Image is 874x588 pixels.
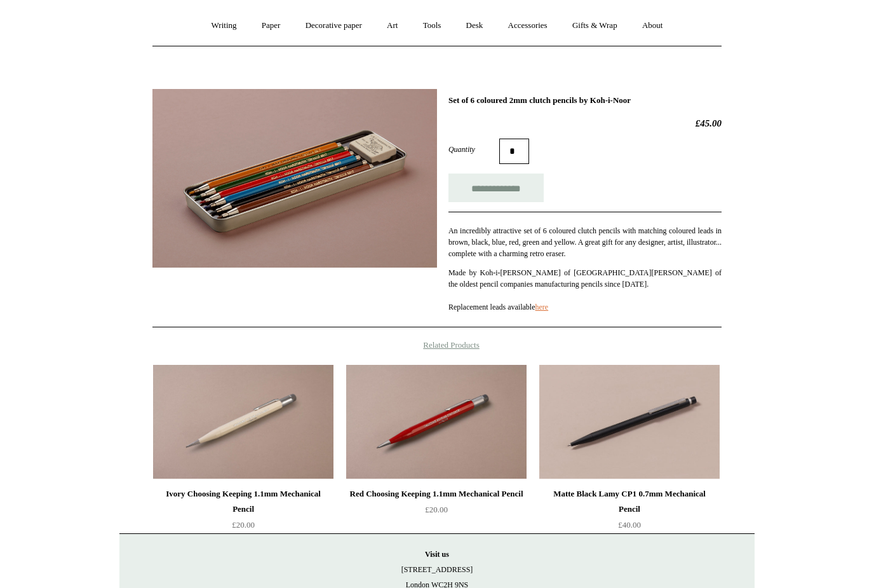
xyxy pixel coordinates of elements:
h1: Set of 6 coloured 2mm clutch pencils by Koh-i-Noor [448,95,722,106]
a: Red Choosing Keeping 1.1mm Mechanical Pencil £20.00 [346,486,527,538]
a: Gifts & Wrap [561,9,629,43]
img: Ivory Choosing Keeping 1.1mm Mechanical Pencil [153,365,333,479]
p: Made by Koh-i-[PERSON_NAME] of [GEOGRAPHIC_DATA][PERSON_NAME] of the oldest pencil companies manu... [448,267,722,313]
div: Ivory Choosing Keeping 1.1mm Mechanical Pencil [156,486,330,517]
a: Decorative paper [294,9,373,43]
a: Matte Black Lamy CP1 0.7mm Mechanical Pencil Matte Black Lamy CP1 0.7mm Mechanical Pencil [539,365,720,479]
span: £40.00 [618,520,641,530]
a: Art [375,9,409,43]
a: Tools [412,9,453,43]
p: An incredibly attractive set of 6 coloured clutch pencils with matching coloured leads in brown, ... [448,225,722,259]
div: Red Choosing Keeping 1.1mm Mechanical Pencil [349,486,523,502]
img: Set of 6 coloured 2mm clutch pencils by Koh-i-Noor [152,89,437,268]
a: Writing [200,9,248,43]
a: Ivory Choosing Keeping 1.1mm Mechanical Pencil £20.00 [153,486,333,538]
a: here [535,303,549,311]
a: Desk [455,9,495,43]
strong: Visit us [425,550,449,559]
a: Paper [250,9,292,43]
img: Red Choosing Keeping 1.1mm Mechanical Pencil [346,365,527,479]
div: Matte Black Lamy CP1 0.7mm Mechanical Pencil [542,486,716,517]
a: Accessories [497,9,559,43]
label: Quantity [448,144,499,155]
a: About [631,9,675,43]
h2: £45.00 [448,118,722,129]
span: £20.00 [425,505,448,514]
h4: Related Products [119,340,755,350]
a: Red Choosing Keeping 1.1mm Mechanical Pencil Red Choosing Keeping 1.1mm Mechanical Pencil [346,365,527,479]
a: Matte Black Lamy CP1 0.7mm Mechanical Pencil £40.00 [539,486,720,538]
a: Ivory Choosing Keeping 1.1mm Mechanical Pencil Ivory Choosing Keeping 1.1mm Mechanical Pencil [153,365,333,479]
span: £20.00 [232,520,255,530]
img: Matte Black Lamy CP1 0.7mm Mechanical Pencil [539,365,720,479]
